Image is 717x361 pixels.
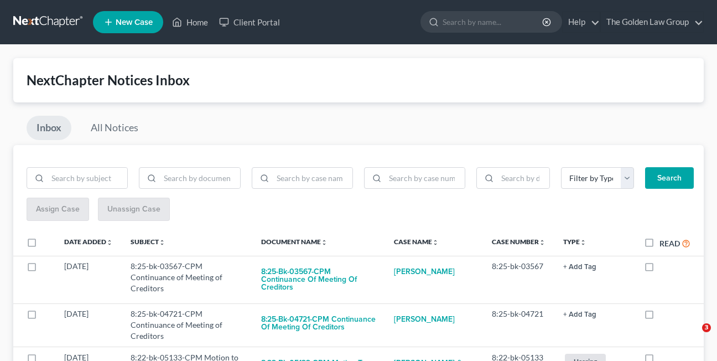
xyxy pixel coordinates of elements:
a: Client Portal [214,12,285,32]
input: Search by date [497,168,549,189]
i: unfold_more [159,239,165,246]
button: 8:25-bk-04721-CPM Continuance of Meeting of Creditors [261,308,377,338]
a: Date Addedunfold_more [64,238,113,246]
a: Help [563,12,600,32]
a: Inbox [27,116,71,140]
a: + Add Tag [563,261,626,272]
td: 8:25-bk-04721-CPM Continuance of Meeting of Creditors [122,303,252,347]
a: Subjectunfold_more [131,238,165,246]
a: Document Nameunfold_more [261,238,328,246]
span: 3 [702,323,711,332]
i: unfold_more [580,239,586,246]
input: Search by document name [160,168,240,189]
a: Home [167,12,214,32]
i: unfold_more [106,239,113,246]
i: unfold_more [539,239,545,246]
button: Search [645,167,694,189]
input: Search by name... [443,12,544,32]
input: Search by case name [273,168,352,189]
a: + Add Tag [563,308,626,319]
span: New Case [116,18,153,27]
a: Typeunfold_more [563,238,586,246]
i: unfold_more [432,239,439,246]
td: 8:25-bk-03567-CPM Continuance of Meeting of Creditors [122,256,252,303]
label: Read [659,238,680,249]
td: [DATE] [55,303,122,347]
a: [PERSON_NAME] [394,261,455,283]
a: Case Nameunfold_more [394,238,439,246]
a: Case Numberunfold_more [492,238,545,246]
td: [DATE] [55,256,122,303]
td: 8:25-bk-03567 [483,256,554,303]
button: 8:25-bk-03567-CPM Continuance of Meeting of Creditors [261,261,377,298]
a: All Notices [81,116,148,140]
a: [PERSON_NAME] [394,308,455,331]
iframe: Intercom live chat [679,323,706,350]
input: Search by subject [48,168,127,189]
td: 8:25-bk-04721 [483,303,554,347]
button: + Add Tag [563,264,596,271]
div: NextChapter Notices Inbox [27,71,690,89]
a: The Golden Law Group [601,12,703,32]
input: Search by case number [385,168,465,189]
button: + Add Tag [563,311,596,318]
i: unfold_more [321,239,328,246]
